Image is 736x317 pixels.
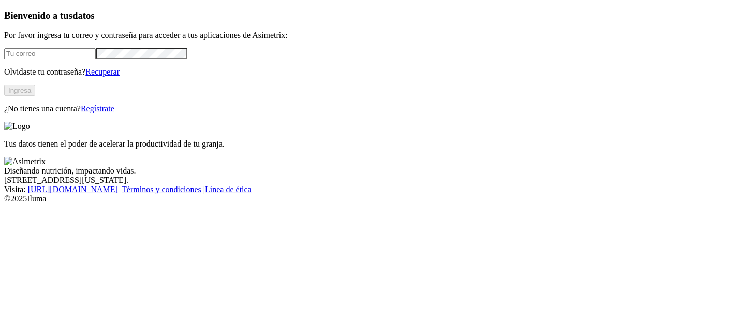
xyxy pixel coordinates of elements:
a: Línea de ética [205,185,252,194]
img: Logo [4,122,30,131]
img: Asimetrix [4,157,46,166]
input: Tu correo [4,48,96,59]
h3: Bienvenido a tus [4,10,732,21]
div: © 2025 Iluma [4,194,732,204]
div: Diseñando nutrición, impactando vidas. [4,166,732,176]
a: [URL][DOMAIN_NAME] [28,185,118,194]
p: Olvidaste tu contraseña? [4,67,732,77]
div: Visita : | | [4,185,732,194]
a: Recuperar [85,67,120,76]
a: Términos y condiciones [122,185,201,194]
p: ¿No tienes una cuenta? [4,104,732,113]
div: [STREET_ADDRESS][US_STATE]. [4,176,732,185]
p: Por favor ingresa tu correo y contraseña para acceder a tus aplicaciones de Asimetrix: [4,31,732,40]
p: Tus datos tienen el poder de acelerar la productividad de tu granja. [4,139,732,149]
a: Regístrate [81,104,114,113]
button: Ingresa [4,85,35,96]
span: datos [72,10,95,21]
